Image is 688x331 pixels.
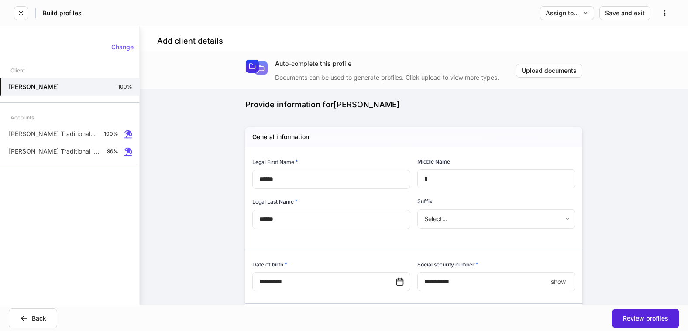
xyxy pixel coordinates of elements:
p: [PERSON_NAME] Traditional IRA Rollover [9,147,100,156]
button: Assign to... [540,6,594,20]
h5: General information [252,133,309,141]
p: show [551,277,566,286]
div: Select... [417,209,575,229]
div: Assign to... [546,10,588,16]
h4: Add client details [157,36,223,46]
p: 100% [104,130,118,137]
h6: Date of birth [252,260,287,269]
p: 100% [118,83,132,90]
p: [PERSON_NAME] Traditional IRA [9,130,97,138]
button: Upload documents [516,64,582,78]
button: Back [9,308,57,328]
p: 96% [107,148,118,155]
div: Review profiles [623,315,668,321]
h6: Social security number [417,260,478,269]
div: Upload documents [522,68,577,74]
h6: Suffix [417,197,433,205]
h6: Middle Name [417,157,450,166]
div: Accounts [10,110,34,125]
div: Back [20,314,46,323]
button: Save and exit [599,6,650,20]
h5: Build profiles [43,9,82,17]
div: Provide information for [PERSON_NAME] [245,99,582,110]
button: Change [106,40,139,54]
div: Client [10,63,25,78]
div: Save and exit [605,10,645,16]
div: Documents can be used to generate profiles. Click upload to view more types. [275,68,516,82]
div: Change [111,44,134,50]
button: Review profiles [612,309,679,328]
h6: Legal Last Name [252,197,298,206]
h6: Legal First Name [252,157,298,166]
h5: [PERSON_NAME] [9,82,59,91]
div: Auto-complete this profile [275,59,516,68]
